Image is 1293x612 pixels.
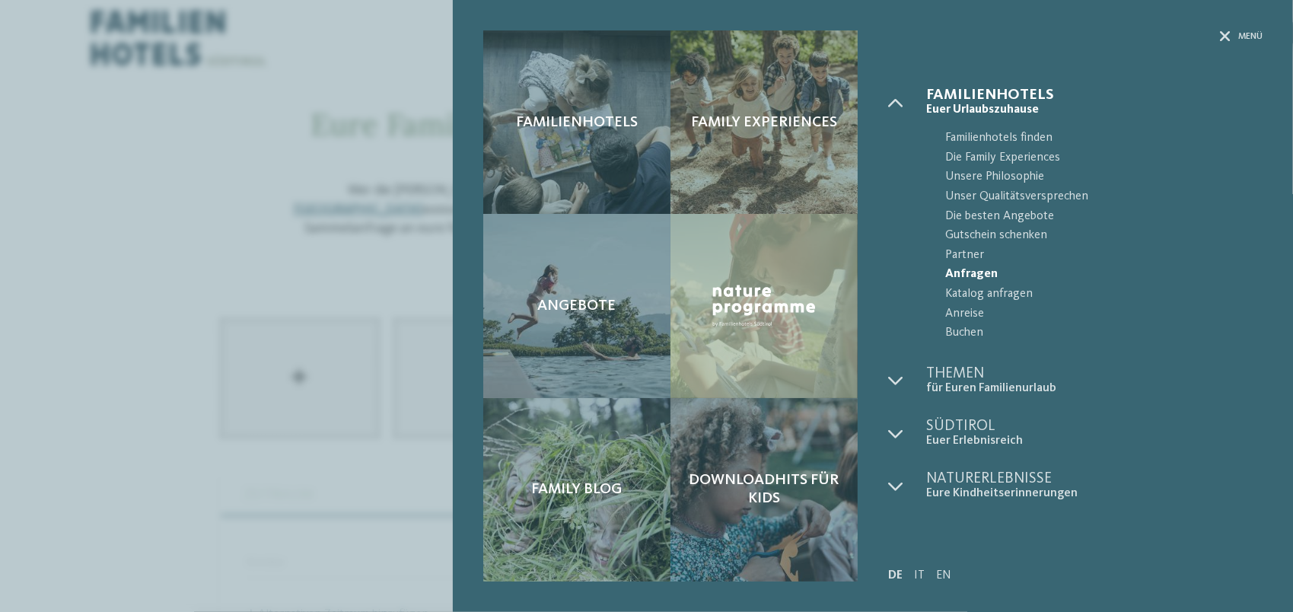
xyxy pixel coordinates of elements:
span: Family Experiences [691,113,837,132]
span: Familienhotels finden [945,129,1263,148]
span: Die besten Angebote [945,207,1263,227]
span: Die Family Experiences [945,148,1263,168]
a: Katalog anfragen [926,285,1263,304]
a: Jetzt unverbindlich anfragen! Familienhotels [483,30,670,214]
span: Euer Urlaubszuhause [926,103,1263,117]
span: Naturerlebnisse [926,471,1263,486]
a: Familienhotels finden [926,129,1263,148]
a: Jetzt unverbindlich anfragen! Family Experiences [670,30,858,214]
span: Downloadhits für Kids [686,471,842,508]
a: Unser Qualitätsversprechen [926,187,1263,207]
span: Family Blog [531,480,622,499]
a: Jetzt unverbindlich anfragen! Nature Programme [670,214,858,397]
span: Familienhotels [516,113,638,132]
a: Naturerlebnisse Eure Kindheitserinnerungen [926,471,1263,501]
span: Unser Qualitätsversprechen [945,187,1263,207]
span: Gutschein schenken [945,226,1263,246]
a: Die Family Experiences [926,148,1263,168]
span: Eure Kindheitserinnerungen [926,486,1263,501]
a: Familienhotels Euer Urlaubszuhause [926,88,1263,117]
span: Anreise [945,304,1263,324]
span: Themen [926,366,1263,381]
a: Südtirol Euer Erlebnisreich [926,419,1263,448]
span: Buchen [945,324,1263,343]
span: Menü [1238,30,1263,43]
a: Themen für Euren Familienurlaub [926,366,1263,396]
a: Jetzt unverbindlich anfragen! Family Blog [483,398,670,582]
span: Südtirol [926,419,1263,434]
span: Euer Erlebnisreich [926,434,1263,448]
span: Unsere Philosophie [945,167,1263,187]
span: Familienhotels [926,88,1263,103]
a: Partner [926,246,1263,266]
span: Partner [945,246,1263,266]
span: Katalog anfragen [945,285,1263,304]
a: IT [914,569,925,582]
span: Anfragen [945,265,1263,285]
a: Jetzt unverbindlich anfragen! Angebote [483,214,670,397]
img: Nature Programme [709,281,820,331]
span: Angebote [537,297,616,315]
a: Die besten Angebote [926,207,1263,227]
a: Unsere Philosophie [926,167,1263,187]
a: EN [936,569,951,582]
a: Jetzt unverbindlich anfragen! Downloadhits für Kids [670,398,858,582]
a: Anfragen [926,265,1263,285]
a: Buchen [926,324,1263,343]
a: Gutschein schenken [926,226,1263,246]
a: DE [888,569,903,582]
a: Anreise [926,304,1263,324]
span: für Euren Familienurlaub [926,381,1263,396]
